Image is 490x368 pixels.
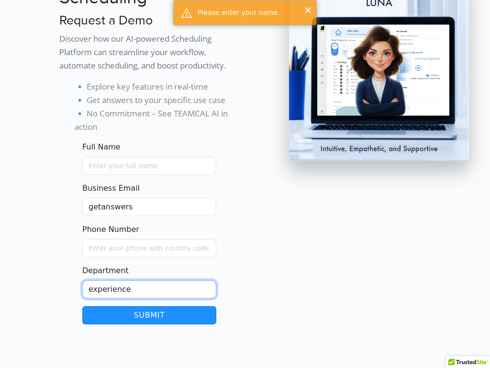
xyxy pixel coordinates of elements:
label: Business Email [82,183,140,194]
button: × [304,5,312,14]
div: Please enter your name. [198,8,309,18]
label: Phone Number [82,224,139,235]
input: Enter your department/function [82,280,216,299]
p: Discover how our AI-powered Scheduling Platform can streamline your workflow, automate scheduling... [59,32,239,72]
button: Submit [82,306,216,324]
h3: Request a Demo [59,13,239,28]
li: 🔹 Explore key features in real-time [75,80,239,93]
input: Enter your email [82,198,216,216]
li: 🔹 Get answers to your specific use case [75,93,239,107]
input: Enter your phone with country code [82,239,216,257]
label: Full Name [82,141,121,153]
li: 🔹 No Commitment – See TEAMCAL AI in action [75,107,239,134]
input: Name must only contain letters and spaces [82,157,216,175]
label: Department [82,265,129,276]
